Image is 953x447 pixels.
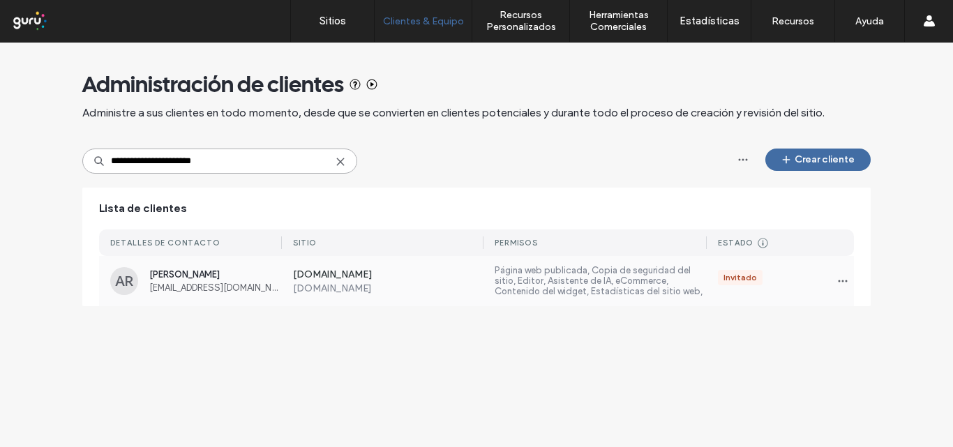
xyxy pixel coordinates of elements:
div: DETALLES DE CONTACTO [110,238,220,248]
span: [PERSON_NAME] [149,269,282,280]
span: Administración de clientes [82,70,344,98]
label: Recursos Personalizados [472,9,569,33]
span: [EMAIL_ADDRESS][DOMAIN_NAME] [149,282,282,293]
div: Estado [718,238,753,248]
button: Crear cliente [765,149,871,171]
label: [DOMAIN_NAME] [293,268,484,282]
div: Permisos [495,238,538,248]
label: Página web publicada, Copia de seguridad del sitio, Editor, Asistente de IA, eCommerce, Contenido... [495,265,707,297]
label: Recursos [772,15,814,27]
label: [DOMAIN_NAME] [293,282,484,294]
label: Estadísticas [680,15,740,27]
label: Clientes & Equipo [383,15,464,27]
span: Lista de clientes [99,201,187,216]
label: Sitios [320,15,346,27]
div: Invitado [723,271,757,284]
div: Sitio [293,238,317,248]
label: Herramientas Comerciales [570,9,667,33]
span: Administre a sus clientes en todo momento, desde que se convierten en clientes potenciales y dura... [82,105,825,121]
a: AR[PERSON_NAME][EMAIL_ADDRESS][DOMAIN_NAME][DOMAIN_NAME][DOMAIN_NAME]Página web publicada, Copia ... [99,256,854,306]
label: Ayuda [855,15,884,27]
div: AR [110,267,138,295]
span: Ayuda [30,10,68,22]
